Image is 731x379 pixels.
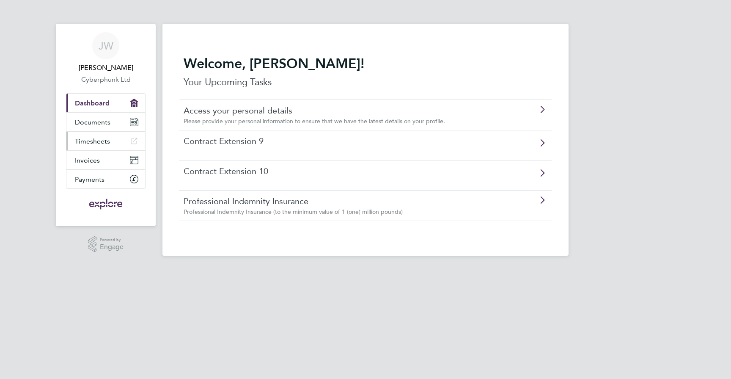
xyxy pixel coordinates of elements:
[66,75,146,85] a: Cyberphunk Ltd
[184,105,500,116] a: Access your personal details
[66,197,146,211] a: Go to home page
[56,24,156,226] nav: Main navigation
[66,132,145,150] a: Timesheets
[66,151,145,169] a: Invoices
[75,118,110,126] span: Documents
[66,32,146,73] a: JW[PERSON_NAME]
[184,208,403,216] span: Professional Indemnity Insurance (to the minimum value of 1 (one) million pounds)
[184,196,500,207] a: Professional Indemnity Insurance
[66,170,145,188] a: Payments
[99,40,113,51] span: JW
[100,236,124,243] span: Powered by
[75,156,100,164] span: Invoices
[88,197,124,211] img: exploregroup-logo-retina.png
[184,75,547,89] p: Your Upcoming Tasks
[66,113,145,131] a: Documents
[184,166,500,177] a: Contract Extension 10
[184,117,445,125] span: Please provide your personal information to ensure that we have the latest details on your profile.
[75,99,110,107] span: Dashboard
[100,243,124,251] span: Engage
[66,63,146,73] span: Jordan Warren
[75,175,104,183] span: Payments
[184,55,547,72] h2: Welcome, [PERSON_NAME]!
[66,94,145,112] a: Dashboard
[75,137,110,145] span: Timesheets
[88,236,124,252] a: Powered byEngage
[184,136,500,147] a: Contract Extension 9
